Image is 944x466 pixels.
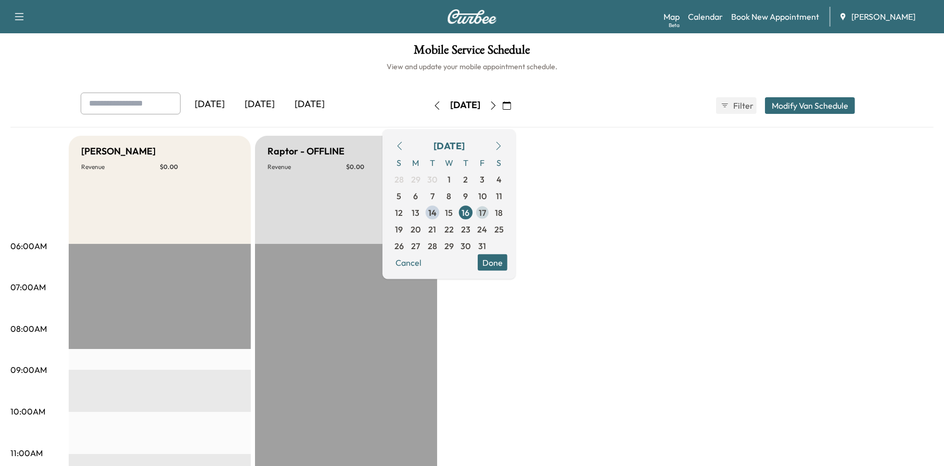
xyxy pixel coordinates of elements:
[478,254,507,270] button: Done
[664,10,680,23] a: MapBeta
[474,154,491,171] span: F
[10,281,46,293] p: 07:00AM
[716,97,757,114] button: Filter
[450,99,480,112] div: [DATE]
[411,173,420,185] span: 29
[285,93,335,116] div: [DATE]
[464,173,468,185] span: 2
[397,189,402,202] span: 5
[851,10,915,23] span: [PERSON_NAME]
[429,223,437,235] span: 21
[445,206,453,218] span: 15
[396,223,403,235] span: 19
[185,93,235,116] div: [DATE]
[688,10,723,23] a: Calendar
[81,163,160,171] p: Revenue
[491,154,507,171] span: S
[447,9,497,24] img: Curbee Logo
[424,154,441,171] span: T
[394,173,404,185] span: 28
[428,173,438,185] span: 30
[346,163,425,171] p: $ 0.00
[235,93,285,116] div: [DATE]
[478,223,488,235] span: 24
[10,322,47,335] p: 08:00AM
[765,97,855,114] button: Modify Van Schedule
[447,189,452,202] span: 8
[461,223,470,235] span: 23
[10,405,45,418] p: 10:00AM
[160,163,238,171] p: $ 0.00
[396,206,403,218] span: 12
[412,239,420,252] span: 27
[444,239,454,252] span: 29
[407,154,424,171] span: M
[10,240,47,252] p: 06:00AM
[411,223,421,235] span: 20
[448,173,451,185] span: 1
[496,189,502,202] span: 11
[10,44,934,61] h1: Mobile Service Schedule
[494,223,504,235] span: 25
[430,189,435,202] span: 7
[444,223,454,235] span: 22
[267,144,345,159] h5: Raptor - OFFLINE
[428,239,437,252] span: 28
[457,154,474,171] span: T
[478,189,487,202] span: 10
[10,364,47,376] p: 09:00AM
[733,99,752,112] span: Filter
[10,61,934,72] h6: View and update your mobile appointment schedule.
[414,189,418,202] span: 6
[81,144,156,159] h5: [PERSON_NAME]
[10,447,43,459] p: 11:00AM
[391,254,426,270] button: Cancel
[731,10,819,23] a: Book New Appointment
[461,239,471,252] span: 30
[495,206,503,218] span: 18
[462,206,470,218] span: 16
[496,173,502,185] span: 4
[391,154,407,171] span: S
[441,154,457,171] span: W
[464,189,468,202] span: 9
[479,206,486,218] span: 17
[394,239,404,252] span: 26
[433,138,465,153] div: [DATE]
[428,206,437,218] span: 14
[479,239,487,252] span: 31
[669,21,680,29] div: Beta
[480,173,485,185] span: 3
[267,163,346,171] p: Revenue
[412,206,420,218] span: 13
